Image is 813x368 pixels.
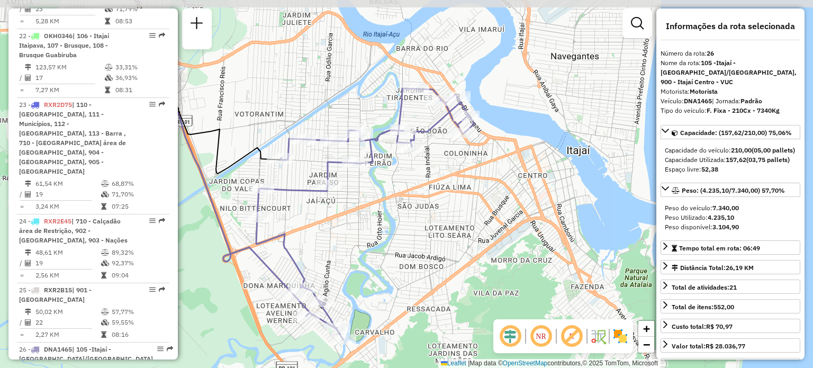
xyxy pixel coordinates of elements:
[680,129,792,137] span: Capacidade: (157,62/210,00) 75,06%
[111,270,165,281] td: 09:04
[19,73,24,83] td: /
[661,280,800,294] a: Total de atividades:21
[740,97,762,105] strong: Padrão
[661,319,800,333] a: Custo total:R$ 70,97
[19,217,128,244] span: | 710 - Calçadão área de Restrição, 902 - [GEOGRAPHIC_DATA], 903 - Nações
[679,244,760,252] span: Tempo total em rota: 06:49
[35,85,104,95] td: 7,27 KM
[105,87,110,93] i: Tempo total em rota
[44,286,72,294] span: RXR2B15
[661,106,800,115] div: Tipo do veículo:
[665,146,796,155] div: Capacidade do veículo:
[111,189,165,200] td: 71,70%
[438,359,661,368] div: Map data © contributors,© 2025 TomTom, Microsoft
[35,258,101,268] td: 19
[661,58,800,87] div: Nome da rota:
[167,346,173,352] em: Rota exportada
[661,260,800,274] a: Distância Total:26,19 KM
[149,32,156,39] em: Opções
[643,322,650,335] span: +
[638,337,654,353] a: Zoom out
[612,328,629,345] img: Exibir/Ocultar setores
[111,329,165,340] td: 08:16
[115,4,165,14] td: 71,79%
[661,199,800,236] div: Peso: (4.235,10/7.340,00) 57,70%
[690,87,718,95] strong: Motorista
[115,85,165,95] td: 08:31
[149,101,156,107] em: Opções
[661,125,800,139] a: Capacidade: (157,62/210,00) 75,06%
[105,6,113,12] i: % de utilização da cubagem
[111,317,165,328] td: 59,55%
[35,201,101,212] td: 3,24 KM
[149,218,156,224] em: Opções
[19,201,24,212] td: =
[441,360,466,367] a: Leaflet
[712,223,739,231] strong: 3.104,90
[672,263,754,273] div: Distância Total:
[19,32,109,59] span: | 106 - Itajaí Itaipava, 107 - Brusque, 108 - Brusque Guabiruba
[712,204,739,212] strong: 7.340,00
[35,16,104,26] td: 5,28 KM
[101,249,109,256] i: % de utilização do peso
[35,73,104,83] td: 17
[35,247,101,258] td: 48,61 KM
[25,75,31,81] i: Total de Atividades
[672,322,733,331] div: Custo total:
[746,156,790,164] strong: (03,75 pallets)
[35,178,101,189] td: 61,54 KM
[468,360,469,367] span: |
[672,302,734,312] div: Total de itens:
[44,101,72,109] span: RXR2D75
[559,324,584,349] span: Exibir rótulo
[682,186,785,194] span: Peso: (4.235,10/7.340,00) 57,70%
[665,165,796,174] div: Espaço livre:
[105,75,113,81] i: % de utilização da cubagem
[101,309,109,315] i: % de utilização do peso
[19,32,109,59] span: 22 -
[643,338,650,351] span: −
[25,191,31,198] i: Total de Atividades
[101,181,109,187] i: % de utilização do peso
[44,32,73,40] span: OKH0346
[665,155,796,165] div: Capacidade Utilizada:
[101,203,106,210] i: Tempo total em rota
[35,317,101,328] td: 22
[101,319,109,326] i: % de utilização da cubagem
[19,329,24,340] td: =
[25,64,31,70] i: Distância Total
[35,307,101,317] td: 50,02 KM
[661,21,800,31] h4: Informações da rota selecionada
[35,4,104,14] td: 23
[661,141,800,178] div: Capacidade: (157,62/210,00) 75,06%
[105,64,113,70] i: % de utilização do peso
[503,360,548,367] a: OpenStreetMap
[19,189,24,200] td: /
[19,270,24,281] td: =
[35,270,101,281] td: 2,56 KM
[638,321,654,337] a: Zoom in
[627,13,648,34] a: Exibir filtros
[35,329,101,340] td: 2,27 KM
[661,96,800,106] div: Veículo:
[708,213,734,221] strong: 4.235,10
[498,324,523,349] span: Ocultar deslocamento
[101,331,106,338] i: Tempo total em rota
[44,345,72,353] span: DNA1465
[19,85,24,95] td: =
[672,342,745,351] div: Valor total:
[665,204,739,212] span: Peso do veículo:
[101,272,106,279] i: Tempo total em rota
[19,4,24,14] td: /
[707,106,780,114] strong: F. Fixa - 210Cx - 7340Kg
[590,328,607,345] img: Fluxo de ruas
[19,258,24,268] td: /
[101,191,109,198] i: % de utilização da cubagem
[713,303,734,311] strong: 552,00
[726,264,754,272] span: 26,19 KM
[105,18,110,24] i: Tempo total em rota
[149,286,156,293] em: Opções
[661,87,800,96] div: Motorista:
[19,16,24,26] td: =
[159,101,165,107] em: Rota exportada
